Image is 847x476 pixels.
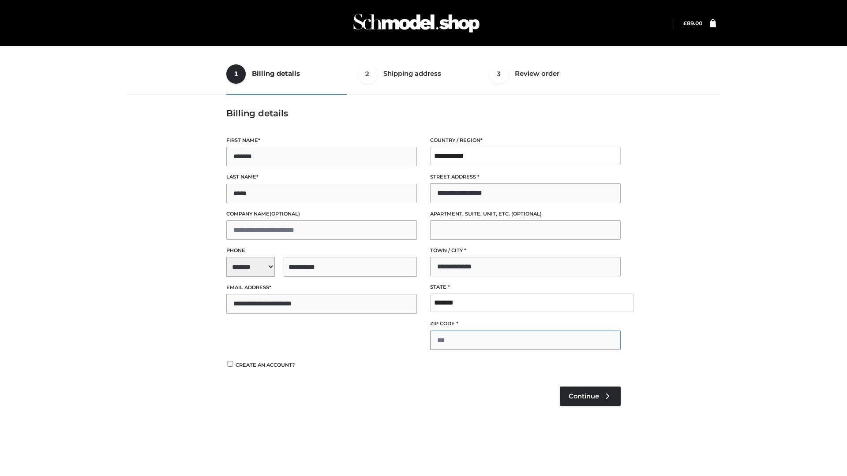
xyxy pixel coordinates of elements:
label: Town / City [430,246,621,255]
input: Create an account? [226,361,234,367]
label: Company name [226,210,417,218]
h3: Billing details [226,108,621,119]
span: Create an account? [236,362,295,368]
span: (optional) [270,211,300,217]
span: Continue [569,392,599,400]
bdi: 89.00 [683,20,702,26]
label: Street address [430,173,621,181]
label: Apartment, suite, unit, etc. [430,210,621,218]
label: ZIP Code [430,320,621,328]
span: (optional) [511,211,542,217]
label: Email address [226,283,417,292]
a: Continue [560,387,621,406]
img: Schmodel Admin 964 [350,6,483,41]
a: £89.00 [683,20,702,26]
span: £ [683,20,687,26]
label: Last name [226,173,417,181]
label: First name [226,136,417,145]
label: Country / Region [430,136,621,145]
label: Phone [226,246,417,255]
label: State [430,283,621,291]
